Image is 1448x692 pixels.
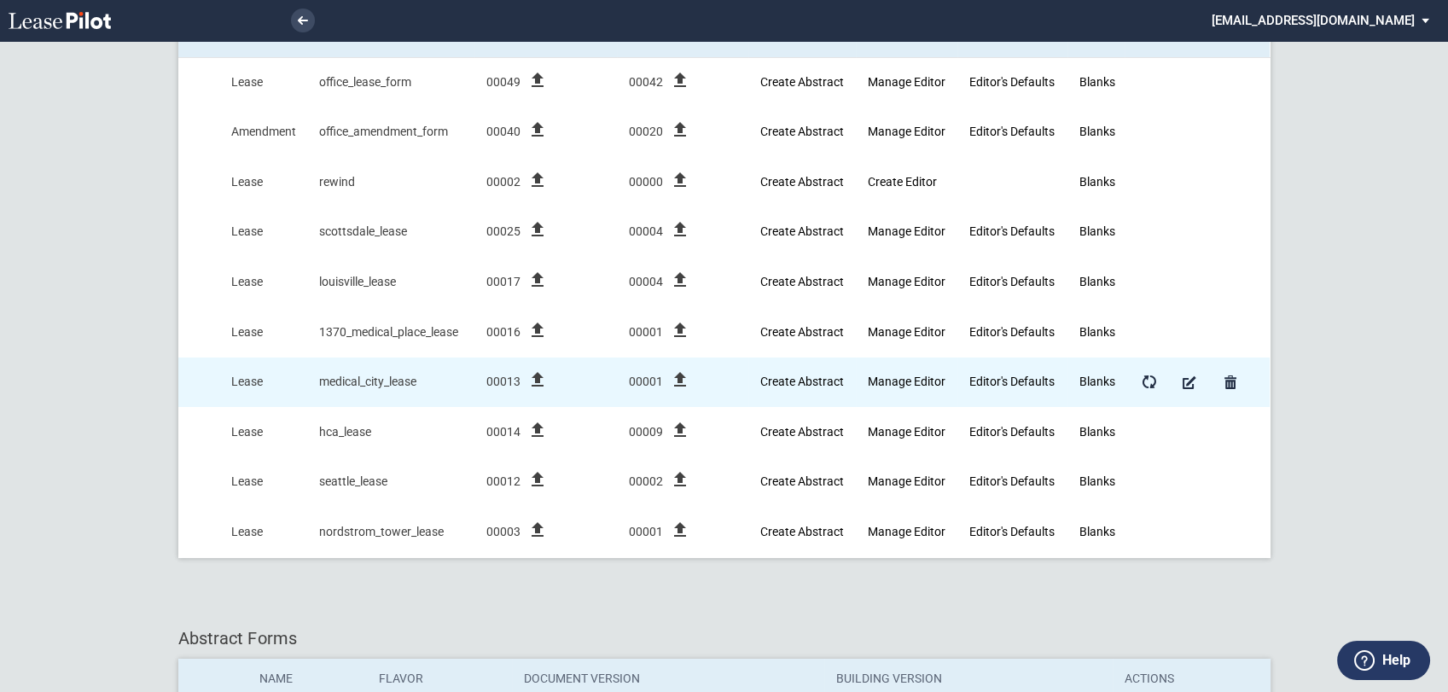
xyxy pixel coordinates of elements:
[629,174,663,191] span: 00000
[670,429,690,443] label: file_upload
[219,457,307,508] td: Lease
[178,307,1270,358] tr: Created At: 2025-09-26T16:52:01+05:30; Updated At: 2025-09-26T16:53:30+05:30
[527,179,548,193] label: file_upload
[1179,372,1200,393] md-icon: Manage Form
[760,375,844,388] a: Create new Abstract
[1079,425,1115,439] a: Blanks
[307,358,474,408] td: medical_city_lease
[1220,372,1241,393] md-icon: Delete Form
[969,525,1055,538] a: Editor's Defaults
[527,469,548,490] i: file_upload
[219,108,307,158] td: Amendment
[219,157,307,207] td: Lease
[760,474,844,488] a: Create new Abstract
[307,157,474,207] td: rewind
[969,125,1055,138] a: Editor's Defaults
[527,379,548,393] label: file_upload
[219,507,307,557] td: Lease
[969,224,1055,238] a: Editor's Defaults
[178,407,1270,457] tr: Created At: 2025-10-01T12:52:06+05:30; Updated At: 2025-10-01T12:53:12+05:30
[1079,375,1115,388] a: Blanks
[1178,370,1201,394] a: Manage Form
[670,79,690,93] label: file_upload
[760,325,844,339] a: Create new Abstract
[486,374,520,391] span: 00013
[527,119,548,140] i: file_upload
[760,224,844,238] a: Create new Abstract
[527,229,548,242] label: file_upload
[219,407,307,457] td: Lease
[178,57,1270,108] tr: Created At: 2025-09-26T17:23:34+05:30; Updated At: 2025-09-26T17:25:08+05:30
[307,207,474,258] td: scottsdale_lease
[527,279,548,293] label: file_upload
[868,325,945,339] a: Manage Editor
[307,457,474,508] td: seattle_lease
[629,474,663,491] span: 00002
[307,257,474,307] td: louisville_lease
[670,170,690,190] i: file_upload
[307,407,474,457] td: hca_lease
[1137,370,1160,394] a: Form Updates
[868,375,945,388] a: Manage Editor
[1382,649,1410,672] label: Help
[527,369,548,390] i: file_upload
[969,474,1055,488] a: Editor's Defaults
[486,224,520,241] span: 00025
[527,219,548,240] i: file_upload
[1079,474,1115,488] a: Blanks
[1079,525,1115,538] a: Blanks
[1079,325,1115,339] a: Blanks
[629,524,663,541] span: 00001
[527,70,548,90] i: file_upload
[670,379,690,393] label: file_upload
[527,170,548,190] i: file_upload
[868,474,945,488] a: Manage Editor
[868,75,945,89] a: Manage Editor
[670,179,690,193] label: file_upload
[629,224,663,241] span: 00004
[670,329,690,343] label: file_upload
[178,457,1270,508] tr: Created At: 2025-09-12T17:51:27+05:30; Updated At: 2025-09-17T21:34:34+05:30
[527,320,548,340] i: file_upload
[527,429,548,443] label: file_upload
[670,520,690,540] i: file_upload
[629,274,663,291] span: 00004
[486,524,520,541] span: 00003
[527,79,548,93] label: file_upload
[670,479,690,492] label: file_upload
[760,125,844,138] a: Create new Abstract
[486,74,520,91] span: 00049
[527,529,548,543] label: file_upload
[868,125,945,138] a: Manage Editor
[670,119,690,140] i: file_upload
[1218,370,1242,394] a: Delete Form
[307,307,474,358] td: 1370_medical_place_lease
[1079,275,1115,288] a: Blanks
[969,275,1055,288] a: Editor's Defaults
[1138,372,1159,393] md-icon: Form Updates
[670,420,690,440] i: file_upload
[868,224,945,238] a: Manage Editor
[307,108,474,158] td: office_amendment_form
[670,229,690,242] label: file_upload
[670,279,690,293] label: file_upload
[670,219,690,240] i: file_upload
[527,129,548,142] label: file_upload
[1337,641,1430,680] button: Help
[178,358,1270,408] tr: Created At: 2025-10-13T14:25:43+05:30; Updated At: 2025-10-13T14:27:10+05:30
[868,175,937,189] a: Create Editor
[760,175,844,189] a: Create new Abstract
[868,425,945,439] a: Manage Editor
[1079,75,1115,89] a: Blanks
[219,358,307,408] td: Lease
[760,525,844,538] a: Create new Abstract
[670,270,690,290] i: file_upload
[219,207,307,258] td: Lease
[670,369,690,390] i: file_upload
[527,479,548,492] label: file_upload
[760,75,844,89] a: Create new Abstract
[670,129,690,142] label: file_upload
[307,57,474,108] td: office_lease_form
[969,425,1055,439] a: Editor's Defaults
[760,275,844,288] a: Create new Abstract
